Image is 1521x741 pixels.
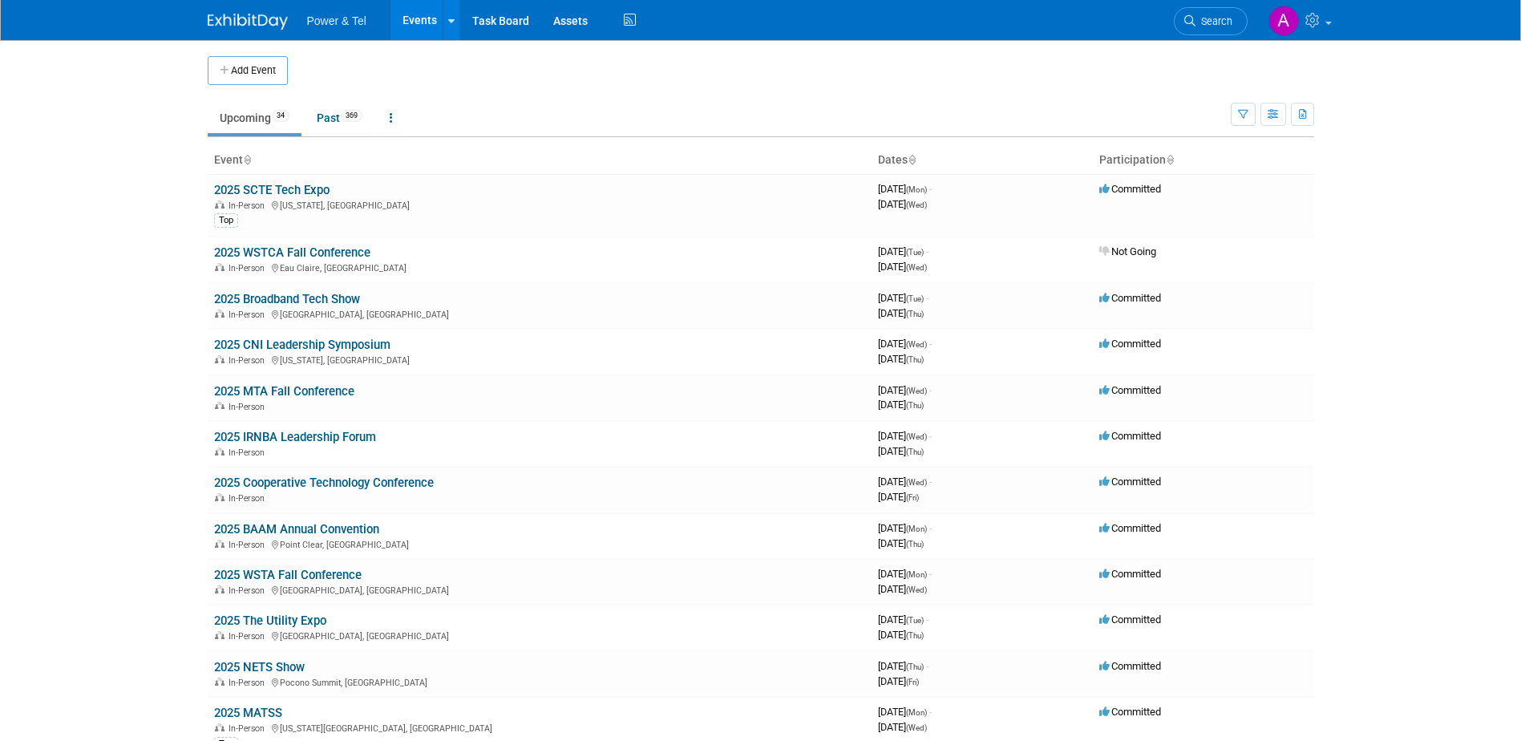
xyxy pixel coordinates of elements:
[1099,292,1161,304] span: Committed
[214,261,865,273] div: Eau Claire, [GEOGRAPHIC_DATA]
[906,340,927,349] span: (Wed)
[926,613,928,626] span: -
[906,570,927,579] span: (Mon)
[878,660,928,672] span: [DATE]
[906,432,927,441] span: (Wed)
[906,493,919,502] span: (Fri)
[878,675,919,687] span: [DATE]
[878,183,932,195] span: [DATE]
[878,338,932,350] span: [DATE]
[215,402,225,410] img: In-Person Event
[878,476,932,488] span: [DATE]
[214,629,865,642] div: [GEOGRAPHIC_DATA], [GEOGRAPHIC_DATA]
[929,183,932,195] span: -
[878,384,932,396] span: [DATE]
[215,493,225,501] img: In-Person Event
[926,660,928,672] span: -
[305,103,374,133] a: Past369
[229,493,269,504] span: In-Person
[243,153,251,166] a: Sort by Event Name
[229,447,269,458] span: In-Person
[215,678,225,686] img: In-Person Event
[208,56,288,85] button: Add Event
[906,355,924,364] span: (Thu)
[1174,7,1248,35] a: Search
[872,147,1093,174] th: Dates
[926,292,928,304] span: -
[929,476,932,488] span: -
[1099,613,1161,626] span: Committed
[878,198,927,210] span: [DATE]
[214,706,282,720] a: 2025 MATSS
[214,307,865,320] div: [GEOGRAPHIC_DATA], [GEOGRAPHIC_DATA]
[1099,706,1161,718] span: Committed
[929,430,932,442] span: -
[229,310,269,320] span: In-Person
[1099,245,1156,257] span: Not Going
[906,294,924,303] span: (Tue)
[1166,153,1174,166] a: Sort by Participation Type
[878,445,924,457] span: [DATE]
[906,478,927,487] span: (Wed)
[906,616,924,625] span: (Tue)
[906,524,927,533] span: (Mon)
[215,200,225,209] img: In-Person Event
[1099,430,1161,442] span: Committed
[906,185,927,194] span: (Mon)
[929,384,932,396] span: -
[1099,660,1161,672] span: Committed
[215,585,225,593] img: In-Person Event
[1093,147,1314,174] th: Participation
[878,307,924,319] span: [DATE]
[214,292,360,306] a: 2025 Broadband Tech Show
[214,183,330,197] a: 2025 SCTE Tech Expo
[929,522,932,534] span: -
[906,401,924,410] span: (Thu)
[906,263,927,272] span: (Wed)
[878,261,927,273] span: [DATE]
[878,721,927,733] span: [DATE]
[1195,15,1232,27] span: Search
[906,708,927,717] span: (Mon)
[926,245,928,257] span: -
[1099,183,1161,195] span: Committed
[229,678,269,688] span: In-Person
[878,399,924,411] span: [DATE]
[214,476,434,490] a: 2025 Cooperative Technology Conference
[215,723,225,731] img: In-Person Event
[229,200,269,211] span: In-Person
[215,263,225,271] img: In-Person Event
[878,706,932,718] span: [DATE]
[214,583,865,596] div: [GEOGRAPHIC_DATA], [GEOGRAPHIC_DATA]
[878,491,919,503] span: [DATE]
[1099,338,1161,350] span: Committed
[906,662,924,671] span: (Thu)
[229,585,269,596] span: In-Person
[906,387,927,395] span: (Wed)
[215,447,225,456] img: In-Person Event
[906,248,924,257] span: (Tue)
[214,198,865,211] div: [US_STATE], [GEOGRAPHIC_DATA]
[906,631,924,640] span: (Thu)
[1099,476,1161,488] span: Committed
[214,245,370,260] a: 2025 WSTCA Fall Conference
[307,14,366,27] span: Power & Tel
[229,355,269,366] span: In-Person
[1268,6,1299,36] img: Alina Dorion
[906,723,927,732] span: (Wed)
[229,631,269,642] span: In-Person
[929,338,932,350] span: -
[929,706,932,718] span: -
[214,430,376,444] a: 2025 IRNBA Leadership Forum
[878,613,928,626] span: [DATE]
[906,200,927,209] span: (Wed)
[215,310,225,318] img: In-Person Event
[272,110,289,122] span: 34
[208,14,288,30] img: ExhibitDay
[214,568,362,582] a: 2025 WSTA Fall Conference
[214,537,865,550] div: Point Clear, [GEOGRAPHIC_DATA]
[215,540,225,548] img: In-Person Event
[878,568,932,580] span: [DATE]
[229,402,269,412] span: In-Person
[229,540,269,550] span: In-Person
